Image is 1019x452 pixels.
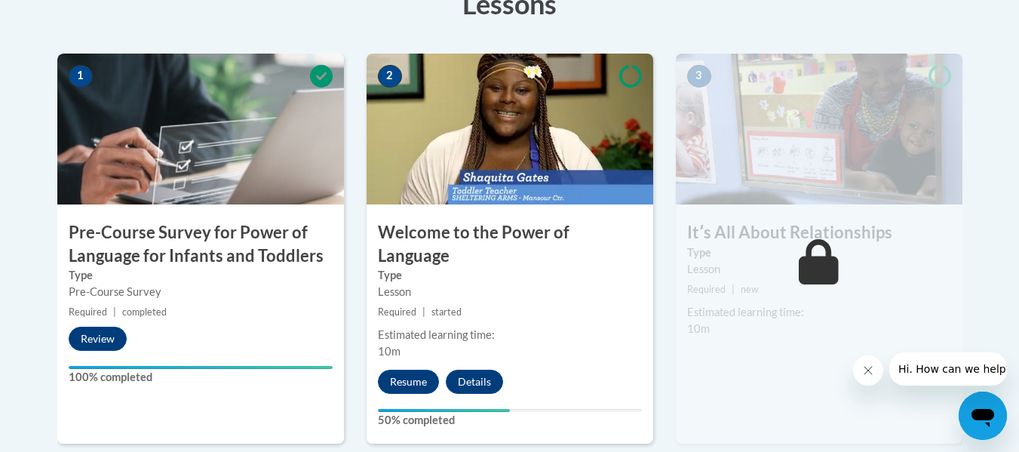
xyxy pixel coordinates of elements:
div: Lesson [378,284,642,300]
span: completed [122,306,167,318]
div: Pre-Course Survey [69,284,333,300]
div: Estimated learning time: [687,304,951,321]
label: 100% completed [69,369,333,386]
span: 10m [687,322,710,335]
label: Type [378,267,642,284]
div: Your progress [69,366,333,369]
span: 1 [69,65,93,88]
label: Type [687,244,951,261]
span: Required [378,306,416,318]
span: Hi. How can we help? [9,11,122,23]
div: Your progress [378,409,510,412]
span: | [113,306,116,318]
div: Lesson [687,261,951,278]
iframe: Botón para iniciar la ventana de mensajería [959,392,1007,440]
button: Review [69,327,127,351]
span: new [741,284,759,295]
iframe: Cerrar mensaje [853,355,883,386]
span: | [732,284,735,295]
button: Resume [378,370,439,394]
img: Course Image [367,54,653,204]
span: 3 [687,65,711,88]
h3: Pre-Course Survey for Power of Language for Infants and Toddlers [57,221,344,268]
h3: Itʹs All About Relationships [676,221,962,244]
img: Course Image [57,54,344,204]
span: Required [687,284,726,295]
label: 50% completed [378,412,642,429]
img: Course Image [676,54,962,204]
span: 10m [378,345,401,358]
div: Estimated learning time: [378,327,642,343]
span: | [422,306,425,318]
button: Details [446,370,503,394]
span: 2 [378,65,402,88]
label: Type [69,267,333,284]
span: started [431,306,462,318]
h3: Welcome to the Power of Language [367,221,653,268]
iframe: Mensaje de la compañía [889,352,1007,386]
span: Required [69,306,107,318]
